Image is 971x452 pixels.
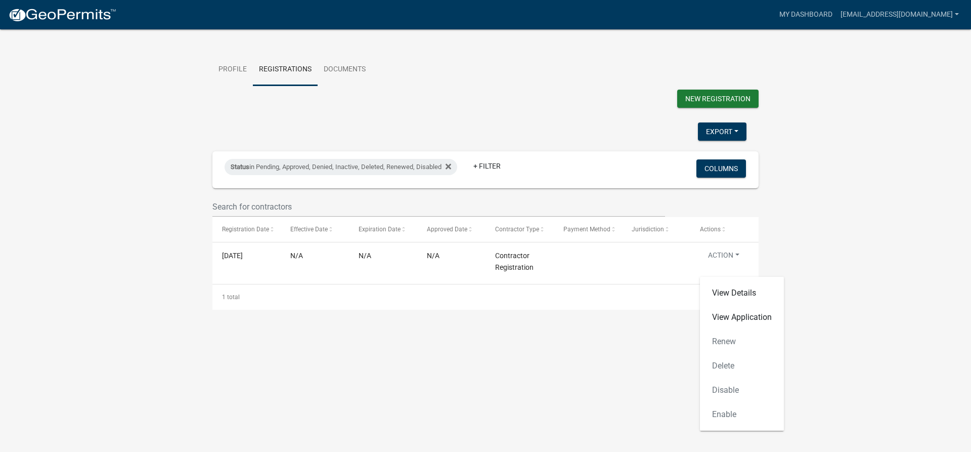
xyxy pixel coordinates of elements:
[554,217,622,241] datatable-header-cell: Payment Method
[231,163,249,171] span: Status
[495,226,539,233] span: Contractor Type
[427,226,467,233] span: Approved Date
[318,54,372,86] a: Documents
[253,54,318,86] a: Registrations
[290,226,328,233] span: Effective Date
[290,252,303,260] span: N/A
[359,226,401,233] span: Expiration Date
[563,226,610,233] span: Payment Method
[359,252,371,260] span: N/A
[696,159,746,178] button: Columns
[495,252,534,271] span: Contractor Registration
[632,226,664,233] span: Jurisdiction
[677,90,759,110] wm-modal-confirm: New Contractor Registration
[222,226,269,233] span: Registration Date
[222,252,243,260] span: 07/03/2025
[485,217,554,241] datatable-header-cell: Contractor Type
[427,252,439,260] span: N/A
[700,305,784,330] a: View Application
[677,90,759,108] button: New Registration
[698,122,746,141] button: Export
[349,217,417,241] datatable-header-cell: Expiration Date
[281,217,349,241] datatable-header-cell: Effective Date
[417,217,485,241] datatable-header-cell: Approved Date
[212,284,759,310] div: 1 total
[775,5,836,24] a: My Dashboard
[622,217,690,241] datatable-header-cell: Jurisdiction
[212,54,253,86] a: Profile
[700,281,784,305] a: View Details
[690,217,759,241] datatable-header-cell: Actions
[836,5,963,24] a: [EMAIL_ADDRESS][DOMAIN_NAME]
[700,250,747,265] button: Action
[700,226,721,233] span: Actions
[212,196,665,217] input: Search for contractors
[212,217,281,241] datatable-header-cell: Registration Date
[700,277,784,431] div: Action
[225,159,457,175] div: in Pending, Approved, Denied, Inactive, Deleted, Renewed, Disabled
[465,157,509,175] a: + Filter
